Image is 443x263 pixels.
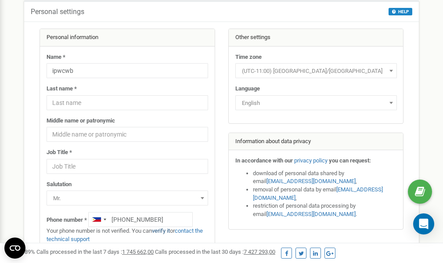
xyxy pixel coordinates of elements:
[235,53,262,61] label: Time zone
[47,191,208,205] span: Mr.
[238,65,394,77] span: (UTC-11:00) Pacific/Midway
[50,192,205,205] span: Mr.
[253,186,397,202] li: removal of personal data by email ,
[47,159,208,174] input: Job Title
[122,249,154,255] u: 1 745 662,00
[253,169,397,186] li: download of personal data shared by email ,
[47,227,208,243] p: Your phone number is not verified. You can or
[238,97,394,109] span: English
[4,238,25,259] button: Open CMP widget
[329,157,371,164] strong: you can request:
[244,249,275,255] u: 7 427 293,00
[267,178,356,184] a: [EMAIL_ADDRESS][DOMAIN_NAME]
[155,249,275,255] span: Calls processed in the last 30 days :
[229,133,403,151] div: Information about data privacy
[389,8,412,15] button: HELP
[40,29,215,47] div: Personal information
[235,95,397,110] span: English
[89,213,109,227] div: Telephone country code
[267,211,356,217] a: [EMAIL_ADDRESS][DOMAIN_NAME]
[47,127,208,142] input: Middle name or patronymic
[47,95,208,110] input: Last name
[235,63,397,78] span: (UTC-11:00) Pacific/Midway
[253,186,383,201] a: [EMAIL_ADDRESS][DOMAIN_NAME]
[47,63,208,78] input: Name
[47,180,72,189] label: Salutation
[413,213,434,234] div: Open Intercom Messenger
[235,85,260,93] label: Language
[253,202,397,218] li: restriction of personal data processing by email .
[47,117,115,125] label: Middle name or patronymic
[47,53,65,61] label: Name *
[47,85,77,93] label: Last name *
[31,8,84,16] h5: Personal settings
[152,227,170,234] a: verify it
[294,157,328,164] a: privacy policy
[47,227,203,242] a: contact the technical support
[235,157,293,164] strong: In accordance with our
[47,148,72,157] label: Job Title *
[229,29,403,47] div: Other settings
[47,216,87,224] label: Phone number *
[36,249,154,255] span: Calls processed in the last 7 days :
[88,212,193,227] input: +1-800-555-55-55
